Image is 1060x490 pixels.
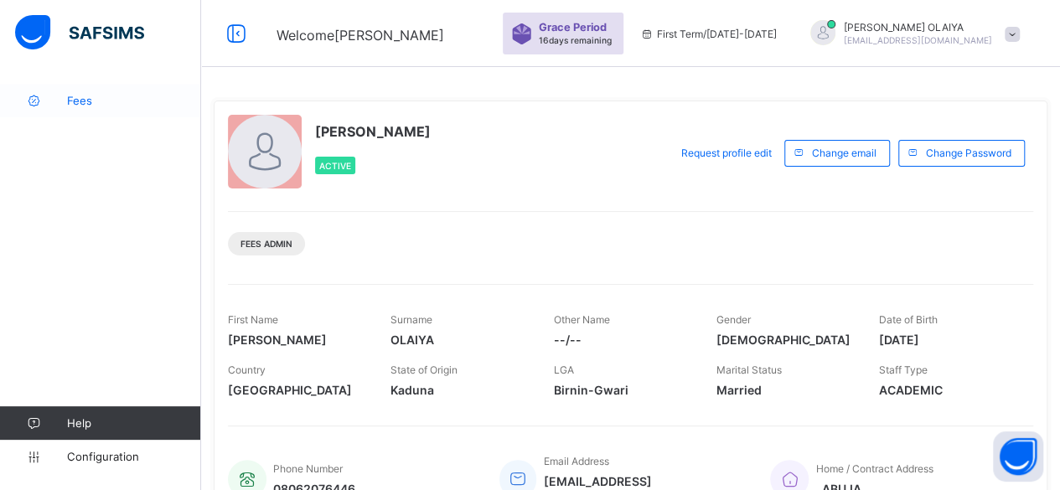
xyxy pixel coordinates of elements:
span: Fees Admin [240,239,292,249]
span: [PERSON_NAME] [228,333,365,347]
span: State of Origin [390,364,458,376]
span: Country [228,364,266,376]
span: [PERSON_NAME] OLAIYA [844,21,992,34]
span: [DATE] [879,333,1016,347]
span: Other Name [553,313,609,326]
span: Gender [716,313,751,326]
span: --/-- [553,333,690,347]
span: OLAIYA [390,333,528,347]
span: Home / Contract Address [815,462,933,475]
span: Active [319,161,351,171]
span: Request profile edit [681,147,772,159]
span: [EMAIL_ADDRESS][DOMAIN_NAME] [844,35,992,45]
button: Open asap [993,431,1043,482]
span: Date of Birth [879,313,938,326]
span: Help [67,416,200,430]
span: Configuration [67,450,200,463]
span: Staff Type [879,364,928,376]
span: Fees [67,94,201,107]
span: Kaduna [390,383,528,397]
span: ACADEMIC [879,383,1016,397]
div: CHRISTYOLAIYA [794,20,1028,48]
span: LGA [553,364,573,376]
span: 16 days remaining [539,35,612,45]
span: session/term information [640,28,777,40]
span: [GEOGRAPHIC_DATA] [228,383,365,397]
span: Marital Status [716,364,782,376]
img: safsims [15,15,144,50]
span: Change email [812,147,876,159]
span: Birnin-Gwari [553,383,690,397]
span: Welcome [PERSON_NAME] [277,27,444,44]
span: Surname [390,313,432,326]
span: [PERSON_NAME] [315,123,431,140]
span: Phone Number [273,462,343,475]
img: sticker-purple.71386a28dfed39d6af7621340158ba97.svg [511,23,532,44]
span: Grace Period [539,21,607,34]
span: Email Address [543,455,608,467]
span: [DEMOGRAPHIC_DATA] [716,333,854,347]
span: First Name [228,313,278,326]
span: Married [716,383,854,397]
span: Change Password [926,147,1011,159]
